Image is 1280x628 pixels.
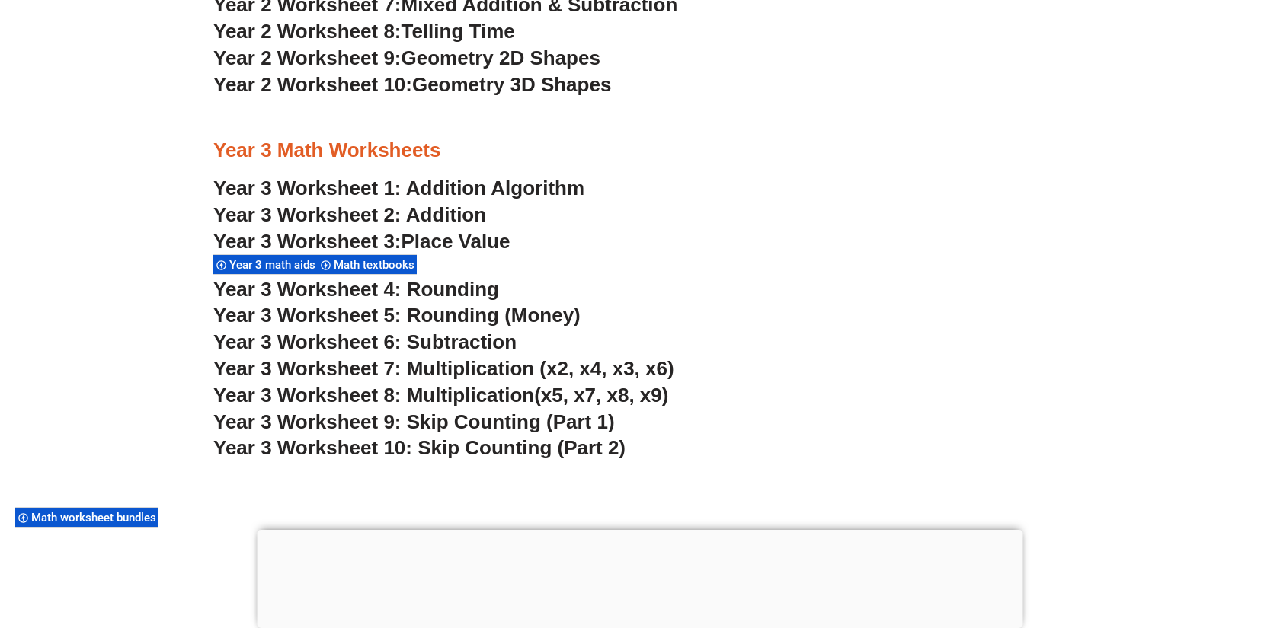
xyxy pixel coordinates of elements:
[402,46,600,69] span: Geometry 2D Shapes
[213,304,581,327] a: Year 3 Worksheet 5: Rounding (Money)
[213,177,584,199] a: Year 3 Worksheet 1: Addition Algorithm
[213,73,412,96] span: Year 2 Worksheet 10:
[213,278,499,301] a: Year 3 Worksheet 4: Rounding
[31,511,161,524] span: Math worksheet bundles
[318,254,417,275] div: Math textbooks
[402,20,515,43] span: Telling Time
[258,530,1023,624] iframe: Advertisement
[213,20,515,43] a: Year 2 Worksheet 8:Telling Time
[213,254,318,275] div: Year 3 math aids
[534,384,668,406] span: (x5, x7, x8, x9)
[213,46,600,69] a: Year 2 Worksheet 9:Geometry 2D Shapes
[213,436,626,459] a: Year 3 Worksheet 10: Skip Counting (Part 2)
[213,230,510,253] a: Year 3 Worksheet 3:Place Value
[213,230,402,253] span: Year 3 Worksheet 3:
[213,330,517,353] a: Year 3 Worksheet 6: Subtraction
[213,384,534,406] span: Year 3 Worksheet 8: Multiplication
[334,258,419,272] span: Math textbooks
[402,230,510,253] span: Place Value
[213,384,668,406] a: Year 3 Worksheet 8: Multiplication(x5, x7, x8, x9)
[412,73,611,96] span: Geometry 3D Shapes
[213,203,486,226] a: Year 3 Worksheet 2: Addition
[213,73,611,96] a: Year 2 Worksheet 10:Geometry 3D Shapes
[15,507,158,528] div: Math worksheet bundles
[229,258,320,272] span: Year 3 math aids
[213,410,615,433] a: Year 3 Worksheet 9: Skip Counting (Part 1)
[213,357,674,380] a: Year 3 Worksheet 7: Multiplication (x2, x4, x3, x6)
[1019,456,1280,628] iframe: Chat Widget
[213,20,402,43] span: Year 2 Worksheet 8:
[213,46,402,69] span: Year 2 Worksheet 9:
[213,138,1067,164] h3: Year 3 Math Worksheets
